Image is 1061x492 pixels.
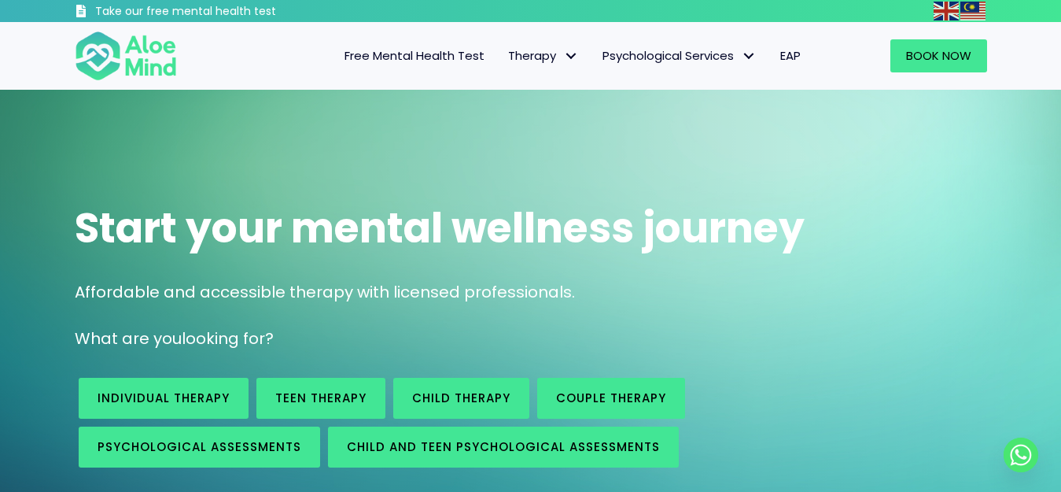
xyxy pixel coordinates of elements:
[960,2,985,20] img: ms
[393,378,529,419] a: Child Therapy
[412,390,510,406] span: Child Therapy
[738,45,761,68] span: Psychological Services: submenu
[256,378,385,419] a: Teen Therapy
[344,47,484,64] span: Free Mental Health Test
[328,427,679,468] a: Child and Teen Psychological assessments
[768,39,812,72] a: EAP
[934,2,959,20] img: en
[780,47,801,64] span: EAP
[333,39,496,72] a: Free Mental Health Test
[95,4,360,20] h3: Take our free mental health test
[960,2,987,20] a: Malay
[75,281,987,304] p: Affordable and accessible therapy with licensed professionals.
[98,390,230,406] span: Individual therapy
[98,438,301,455] span: Psychological assessments
[556,390,666,406] span: Couple therapy
[347,438,660,455] span: Child and Teen Psychological assessments
[275,390,367,406] span: Teen Therapy
[890,39,987,72] a: Book Now
[79,378,249,419] a: Individual therapy
[197,39,812,72] nav: Menu
[906,47,971,64] span: Book Now
[1004,438,1038,472] a: Whatsapp
[75,199,805,257] span: Start your mental wellness journey
[602,47,757,64] span: Psychological Services
[75,4,360,22] a: Take our free mental health test
[508,47,579,64] span: Therapy
[182,327,274,350] span: looking for?
[934,2,960,20] a: English
[75,327,182,350] span: What are you
[537,378,685,419] a: Couple therapy
[560,45,583,68] span: Therapy: submenu
[79,427,320,468] a: Psychological assessments
[496,39,591,72] a: TherapyTherapy: submenu
[75,30,177,82] img: Aloe mind Logo
[591,39,768,72] a: Psychological ServicesPsychological Services: submenu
